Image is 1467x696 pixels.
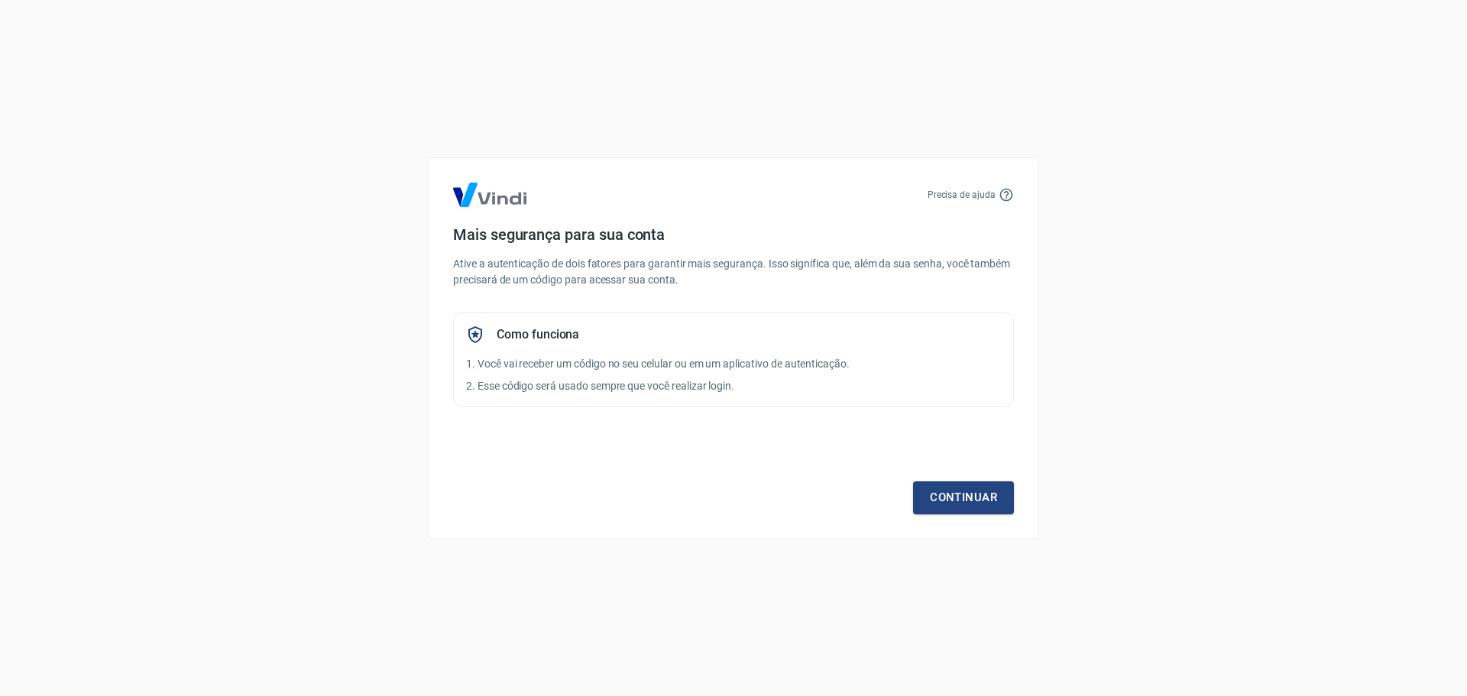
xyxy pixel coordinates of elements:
p: 2. Esse código será usado sempre que você realizar login. [466,378,1001,394]
img: Logo Vind [453,183,526,207]
a: Continuar [913,481,1014,513]
h4: Mais segurança para sua conta [453,225,1014,244]
p: 1. Você vai receber um código no seu celular ou em um aplicativo de autenticação. [466,356,1001,372]
h5: Como funciona [497,327,579,342]
p: Precisa de ajuda [928,188,996,202]
p: Ative a autenticação de dois fatores para garantir mais segurança. Isso significa que, além da su... [453,256,1014,288]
